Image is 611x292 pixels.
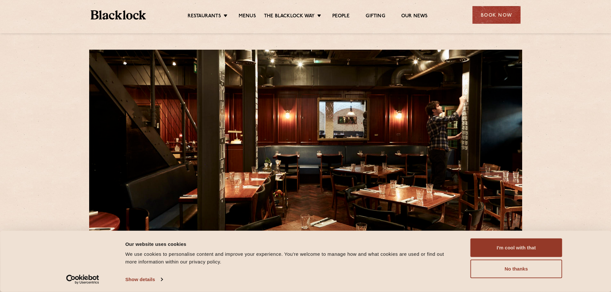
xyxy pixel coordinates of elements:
[471,260,562,278] button: No thanks
[125,275,163,284] a: Show details
[55,275,111,284] a: Usercentrics Cookiebot - opens in a new window
[471,238,562,257] button: I'm cool with that
[91,10,146,20] img: BL_Textured_Logo-footer-cropped.svg
[401,13,428,20] a: Our News
[125,250,456,266] div: We use cookies to personalise content and improve your experience. You're welcome to manage how a...
[264,13,315,20] a: The Blacklock Way
[472,6,521,24] div: Book Now
[366,13,385,20] a: Gifting
[188,13,221,20] a: Restaurants
[125,240,456,248] div: Our website uses cookies
[239,13,256,20] a: Menus
[332,13,350,20] a: People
